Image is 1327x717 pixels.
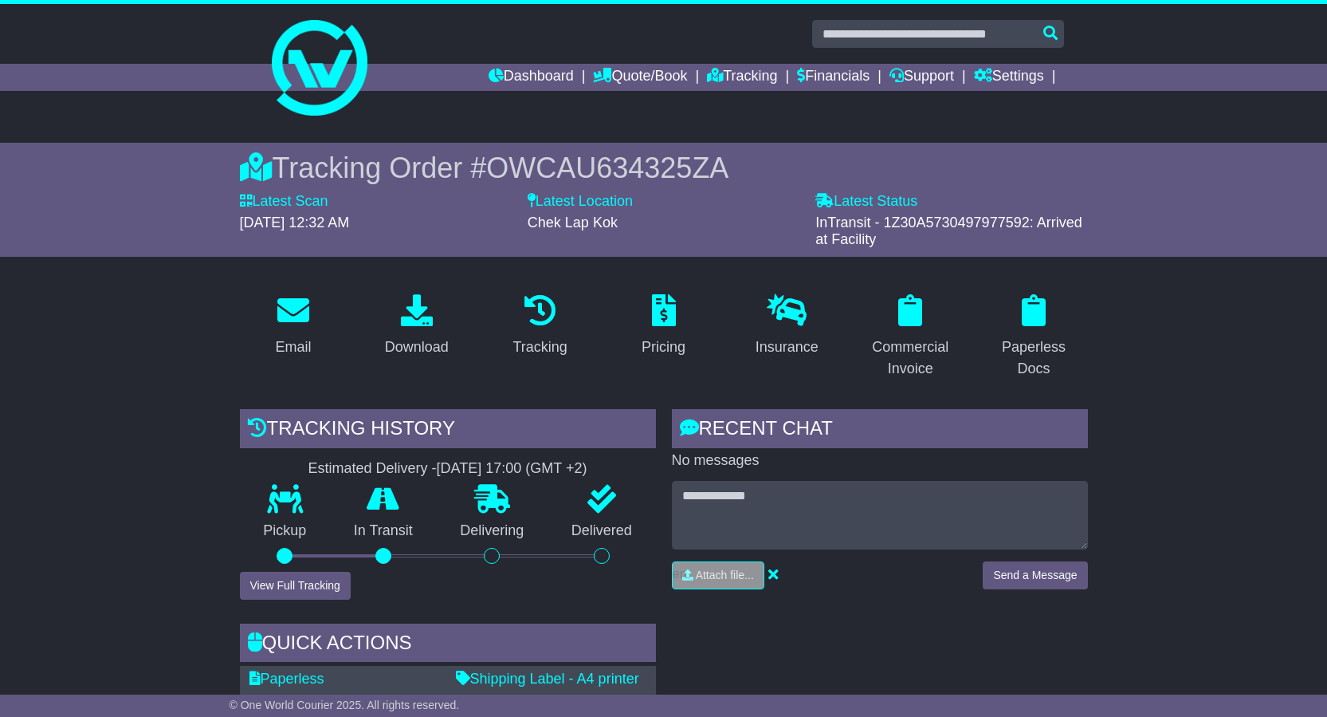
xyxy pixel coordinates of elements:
[797,64,870,91] a: Financials
[265,289,321,364] a: Email
[230,699,460,711] span: © One World Courier 2025. All rights reserved.
[456,671,639,687] a: Shipping Label - A4 printer
[642,337,685,358] div: Pricing
[249,671,324,687] a: Paperless
[486,152,728,184] span: OWCAU634325ZA
[512,337,567,358] div: Tracking
[437,460,587,478] div: [DATE] 17:00 (GMT +2)
[528,193,633,211] label: Latest Location
[385,337,449,358] div: Download
[980,289,1088,385] a: Paperless Docs
[240,151,1088,185] div: Tracking Order #
[240,572,351,600] button: View Full Tracking
[240,460,656,478] div: Estimated Delivery -
[240,522,331,540] p: Pickup
[548,522,656,540] p: Delivered
[502,289,577,364] a: Tracking
[240,624,656,667] div: Quick Actions
[815,215,1082,248] span: InTransit - 1Z30A5730497977592: Arrived at Facility
[375,289,459,364] a: Download
[240,193,328,211] label: Latest Scan
[756,337,819,358] div: Insurance
[330,522,437,540] p: In Transit
[631,289,696,364] a: Pricing
[867,337,954,380] div: Commercial Invoice
[672,409,1088,452] div: RECENT CHAT
[815,193,917,211] label: Latest Status
[983,561,1087,589] button: Send a Message
[240,409,656,452] div: Tracking history
[991,337,1078,380] div: Paperless Docs
[672,452,1088,470] p: No messages
[745,289,829,364] a: Insurance
[275,337,311,358] div: Email
[489,64,574,91] a: Dashboard
[889,64,954,91] a: Support
[528,215,618,230] span: Chek Lap Kok
[240,215,350,230] span: [DATE] 12:32 AM
[593,64,687,91] a: Quote/Book
[707,64,777,91] a: Tracking
[974,64,1044,91] a: Settings
[857,289,964,385] a: Commercial Invoice
[437,522,548,540] p: Delivering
